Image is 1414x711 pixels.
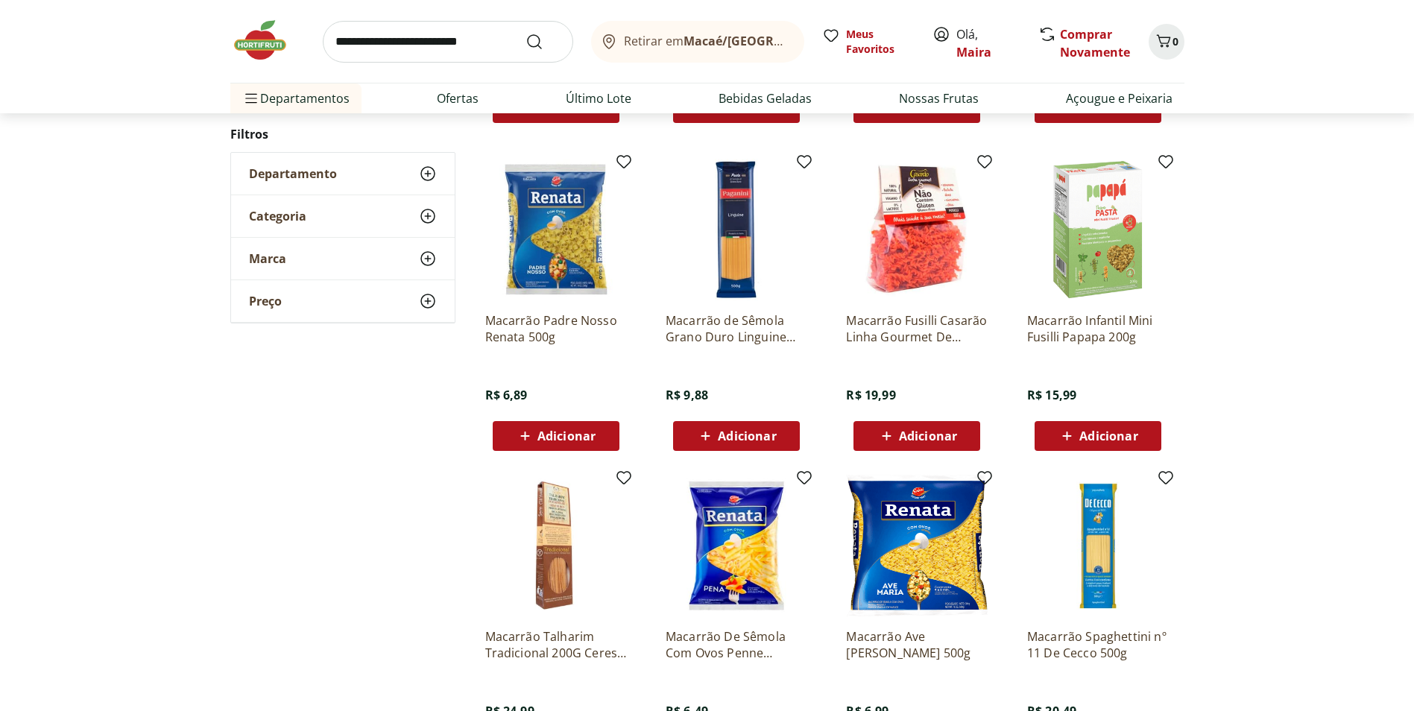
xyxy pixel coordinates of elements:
a: Nossas Frutas [899,89,979,107]
b: Macaé/[GEOGRAPHIC_DATA] [684,33,850,49]
a: Açougue e Peixaria [1066,89,1172,107]
span: R$ 6,89 [485,387,528,403]
a: Macarrão de Sêmola Grano Duro Linguine Paganini 500g [666,312,807,345]
a: Macarrão Padre Nosso Renata 500g [485,312,627,345]
a: Macarrão Fusilli Casarão Linha Gourmet De Batata Doce, [GEOGRAPHIC_DATA], [GEOGRAPHIC_DATA] E Cen... [846,312,988,345]
button: Adicionar [853,421,980,451]
span: Adicionar [537,430,596,442]
span: Adicionar [718,102,776,114]
span: R$ 19,99 [846,387,895,403]
button: Categoria [231,195,455,237]
button: Carrinho [1149,24,1184,60]
a: Bebidas Geladas [719,89,812,107]
span: Adicionar [899,430,957,442]
span: Marca [249,251,286,266]
button: Adicionar [1035,421,1161,451]
span: Adicionar [537,102,596,114]
a: Macarrão Infantil Mini Fusilli Papapa 200g [1027,312,1169,345]
span: Departamentos [242,80,350,116]
a: Comprar Novamente [1060,26,1130,60]
span: Olá, [956,25,1023,61]
a: Último Lote [566,89,631,107]
button: Marca [231,238,455,279]
button: Adicionar [673,421,800,451]
a: Ofertas [437,89,479,107]
img: Macarrão Infantil Mini Fusilli Papapa 200g [1027,159,1169,300]
span: Categoria [249,209,306,224]
span: Adicionar [1079,102,1137,114]
button: Retirar emMacaé/[GEOGRAPHIC_DATA] [591,21,804,63]
img: Macarrão De Sêmola Com Ovos Penne Renata Pacote 500G [666,475,807,616]
span: 0 [1172,34,1178,48]
img: Macarrão Talharim Tradicional 200G Ceres Brasil [485,475,627,616]
span: R$ 9,88 [666,387,708,403]
span: Meus Favoritos [846,27,915,57]
button: Submit Search [525,33,561,51]
button: Departamento [231,153,455,195]
img: Macarrão Ave Maria Renata 500g [846,475,988,616]
span: Adicionar [899,102,957,114]
img: Hortifruti [230,18,305,63]
img: Macarrão Spaghettini nº 11 De Cecco 500g [1027,475,1169,616]
span: Adicionar [718,430,776,442]
a: Macarrão Spaghettini nº 11 De Cecco 500g [1027,628,1169,661]
img: Macarrão Padre Nosso Renata 500g [485,159,627,300]
img: Macarrão Fusilli Casarão Linha Gourmet De Batata Doce, Cúrcuma, Chia E CenouraEmbalagem 300G [846,159,988,300]
a: Maira [956,44,991,60]
h2: Filtros [230,119,455,149]
img: Macarrão de Sêmola Grano Duro Linguine Paganini 500g [666,159,807,300]
span: Preço [249,294,282,309]
a: Meus Favoritos [822,27,915,57]
a: Macarrão Talharim Tradicional 200G Ceres [GEOGRAPHIC_DATA] [485,628,627,661]
span: R$ 15,99 [1027,387,1076,403]
button: Preço [231,280,455,322]
a: Macarrão Ave [PERSON_NAME] 500g [846,628,988,661]
input: search [323,21,573,63]
span: Adicionar [1079,430,1137,442]
span: Departamento [249,166,337,181]
span: Retirar em [624,34,789,48]
button: Menu [242,80,260,116]
button: Adicionar [493,421,619,451]
a: Macarrão De Sêmola Com Ovos Penne [PERSON_NAME] 500G [666,628,807,661]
